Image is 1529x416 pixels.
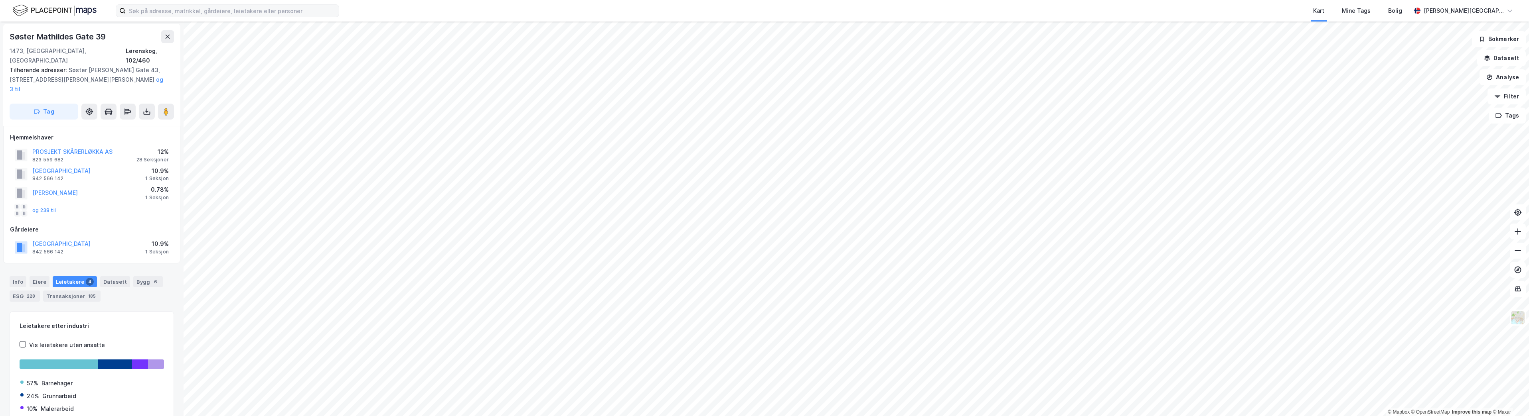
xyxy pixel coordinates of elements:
[126,46,174,65] div: Lørenskog, 102/460
[1489,378,1529,416] div: Kontrollprogram for chat
[25,292,37,300] div: 228
[145,185,169,194] div: 0.78%
[27,404,38,414] div: 10%
[1342,6,1371,16] div: Mine Tags
[27,379,38,388] div: 57%
[100,276,130,287] div: Datasett
[10,67,69,73] span: Tilhørende adresser:
[1452,409,1491,415] a: Improve this map
[1510,310,1525,325] img: Z
[41,404,74,414] div: Malerarbeid
[27,391,39,401] div: 24%
[32,175,63,182] div: 842 566 142
[133,276,163,287] div: Bygg
[86,278,94,286] div: 4
[1480,69,1526,85] button: Analyse
[10,30,107,43] div: Søster Mathildes Gate 39
[10,276,26,287] div: Info
[10,46,126,65] div: 1473, [GEOGRAPHIC_DATA], [GEOGRAPHIC_DATA]
[1488,88,1526,104] button: Filter
[41,379,73,388] div: Barnehager
[1313,6,1324,16] div: Kart
[1489,108,1526,124] button: Tags
[43,290,101,302] div: Transaksjoner
[145,194,169,201] div: 1 Seksjon
[145,249,169,255] div: 1 Seksjon
[10,225,174,234] div: Gårdeiere
[13,4,97,18] img: logo.f888ab2527a4732fd821a326f86c7f29.svg
[1388,6,1402,16] div: Bolig
[30,276,49,287] div: Eiere
[145,239,169,249] div: 10.9%
[32,249,63,255] div: 842 566 142
[126,5,339,17] input: Søk på adresse, matrikkel, gårdeiere, leietakere eller personer
[152,278,160,286] div: 6
[20,321,164,331] div: Leietakere etter industri
[10,290,40,302] div: ESG
[145,175,169,182] div: 1 Seksjon
[87,292,97,300] div: 185
[42,391,76,401] div: Grunnarbeid
[1477,50,1526,66] button: Datasett
[1388,409,1410,415] a: Mapbox
[136,157,169,163] div: 28 Seksjoner
[32,157,63,163] div: 823 559 682
[136,147,169,157] div: 12%
[10,104,78,120] button: Tag
[53,276,97,287] div: Leietakere
[1489,378,1529,416] iframe: Chat Widget
[1424,6,1503,16] div: [PERSON_NAME][GEOGRAPHIC_DATA]
[10,65,168,94] div: Søster [PERSON_NAME] Gate 43, [STREET_ADDRESS][PERSON_NAME][PERSON_NAME]
[29,340,105,350] div: Vis leietakere uten ansatte
[145,166,169,176] div: 10.9%
[1472,31,1526,47] button: Bokmerker
[10,133,174,142] div: Hjemmelshaver
[1411,409,1450,415] a: OpenStreetMap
